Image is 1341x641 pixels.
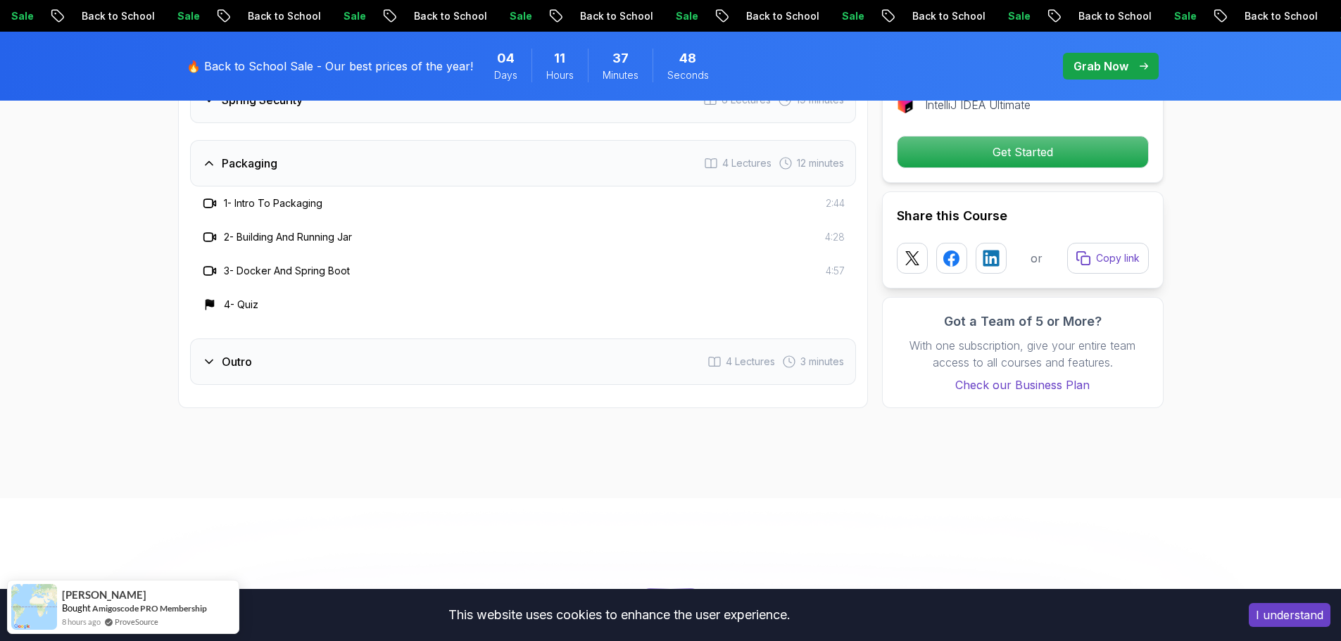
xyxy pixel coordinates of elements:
p: Back to School [70,9,166,23]
span: 48 Seconds [679,49,696,68]
p: Sale [498,9,543,23]
span: [PERSON_NAME] [62,589,146,601]
span: Days [494,68,517,82]
span: 12 minutes [797,156,844,170]
h3: 2 - Building And Running Jar [224,230,352,244]
p: Sale [997,9,1042,23]
p: Sale [1163,9,1208,23]
p: Back to School [403,9,498,23]
span: Seconds [667,68,709,82]
img: provesource social proof notification image [11,584,57,630]
span: Hours [546,68,574,82]
p: Copy link [1096,251,1140,265]
button: Packaging4 Lectures 12 minutes [190,140,856,186]
a: Amigoscode PRO Membership [92,603,207,614]
a: Check our Business Plan [897,376,1149,393]
p: 🔥 Back to School Sale - Our best prices of the year! [187,58,473,75]
h2: Share this Course [897,206,1149,226]
h3: Got a Team of 5 or More? [897,312,1149,331]
button: Outro4 Lectures 3 minutes [190,338,856,385]
p: Sale [166,9,211,23]
a: ProveSource [115,616,158,628]
span: 2:44 [826,196,845,210]
p: Back to School [735,9,831,23]
span: 11 Hours [554,49,565,68]
p: Get Started [898,137,1148,167]
p: Sale [831,9,876,23]
button: Accept cookies [1249,603,1330,627]
span: 3 minutes [800,355,844,369]
p: Back to School [901,9,997,23]
p: Back to School [1233,9,1329,23]
span: 4 Lectures [726,355,775,369]
h3: 1 - Intro To Packaging [224,196,322,210]
span: Bought [62,602,91,614]
h3: 3 - Docker And Spring Boot [224,264,350,278]
span: 4 Lectures [722,156,772,170]
button: Copy link [1067,243,1149,274]
button: Get Started [897,136,1149,168]
p: Sale [332,9,377,23]
span: Minutes [603,68,638,82]
p: Back to School [569,9,665,23]
p: Back to School [237,9,332,23]
h3: Packaging [222,155,277,172]
p: With one subscription, give your entire team access to all courses and features. [897,337,1149,371]
span: 37 Minutes [612,49,629,68]
span: 8 hours ago [62,616,101,628]
h3: 4 - Quiz [224,298,258,312]
span: 4:57 [826,264,845,278]
p: Back to School [1067,9,1163,23]
p: IntelliJ IDEA Ultimate [925,96,1031,113]
p: Sale [665,9,710,23]
span: 4:28 [825,230,845,244]
div: This website uses cookies to enhance the user experience. [11,599,1228,630]
p: Grab Now [1074,58,1128,75]
img: jetbrains logo [897,96,914,113]
h3: Outro [222,353,252,370]
p: or [1031,250,1043,267]
span: 4 Days [497,49,515,68]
